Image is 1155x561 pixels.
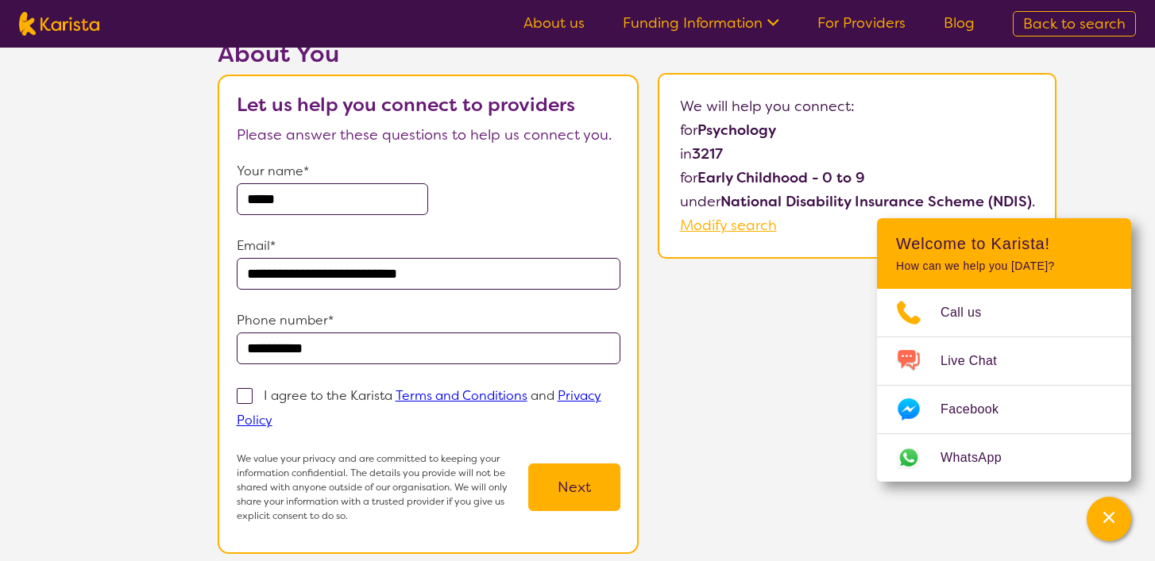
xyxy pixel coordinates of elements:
[237,234,621,258] p: Email*
[680,166,1035,190] p: for
[1087,497,1131,541] button: Channel Menu
[623,13,779,33] a: Funding Information
[697,121,776,140] b: Psychology
[528,463,620,511] button: Next
[237,387,601,428] a: Privacy Policy
[877,289,1131,482] ul: Choose channel
[692,144,723,163] b: 3217
[237,309,621,332] p: Phone number*
[896,259,1112,273] p: How can we help you [DATE]?
[218,40,639,68] h2: About You
[941,349,1016,373] span: Live Chat
[680,118,1035,142] p: for
[237,451,529,523] p: We value your privacy and are committed to keeping your information confidential. The details you...
[944,13,975,33] a: Blog
[680,94,1035,118] p: We will help you connect:
[817,13,906,33] a: For Providers
[237,92,575,117] b: Let us help you connect to providers
[941,301,1001,325] span: Call us
[697,168,865,187] b: Early Childhood - 0 to 9
[941,398,1018,421] span: Facebook
[720,192,1032,211] b: National Disability Insurance Scheme (NDIS)
[523,13,585,33] a: About us
[877,434,1131,482] a: Web link opens in a new tab.
[1023,14,1126,33] span: Back to search
[680,190,1035,213] p: under .
[877,218,1131,482] div: Channel Menu
[680,216,777,235] a: Modify search
[237,159,621,183] p: Your name*
[680,142,1035,166] p: in
[237,123,621,147] p: Please answer these questions to help us connect you.
[19,12,99,36] img: Karista logo
[941,446,1021,470] span: WhatsApp
[396,387,527,404] a: Terms and Conditions
[896,234,1112,253] h2: Welcome to Karista!
[237,387,601,428] p: I agree to the Karista and
[1013,11,1136,37] a: Back to search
